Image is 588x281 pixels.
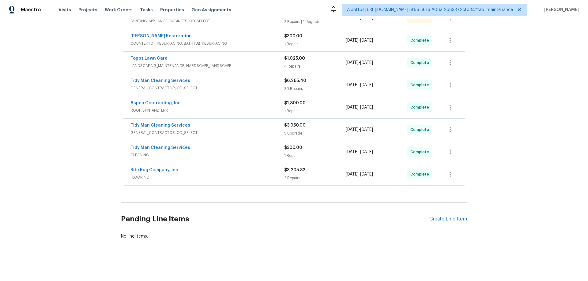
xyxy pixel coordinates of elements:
div: No line items. [121,233,467,239]
div: 4 Repairs [284,63,346,69]
span: [DATE] [360,128,373,132]
span: Work Orders [105,7,133,13]
span: CLEANING [130,152,284,158]
a: Tidy Man Cleaning Services [130,123,190,128]
a: Topps Lawn Care [130,56,168,61]
span: Complete [410,104,432,110]
span: [DATE] [360,105,373,109]
span: COUNTERTOP_RESURFACING, BATHTUB_RESURFACING [130,40,284,46]
span: FLOORING [130,174,284,180]
span: [DATE] [346,128,359,132]
span: $300.00 [284,146,302,150]
span: - [346,149,373,155]
span: Maestro [21,7,41,13]
span: Albhttps:[URL][DOMAIN_NAME] 5f66 5616 A08a 2b83372cfb34?tab=maintenance [347,7,513,13]
span: GENERAL_CONTRACTOR, OD_SELECT [130,85,284,91]
span: [DATE] [360,61,373,65]
span: LANDSCAPING_MAINTENANCE, HARDSCAPE_LANDSCAPE [130,63,284,69]
span: Tasks [140,8,153,12]
a: Tidy Man Cleaning Services [130,79,190,83]
span: PAINTING, APPLIANCE, CABINETS, OD_SELECT [130,18,284,24]
span: GENERAL_CONTRACTOR, OD_SELECT [130,130,284,136]
span: Complete [410,127,432,133]
span: [PERSON_NAME] [542,7,579,13]
span: [DATE] [360,83,373,87]
span: [DATE] [346,83,359,87]
div: Create Line Item [429,216,467,222]
span: - [346,171,373,177]
h2: Pending Line Items [121,205,429,233]
div: 1 Repair [284,108,346,114]
span: $3,205.32 [284,168,305,172]
a: Tidy Man Cleaning Services [130,146,190,150]
span: [DATE] [346,105,359,109]
span: $300.00 [284,34,302,38]
span: Complete [410,37,432,43]
div: 1 Repair [284,153,346,159]
span: - [346,104,373,110]
span: Properties [160,7,184,13]
a: Rite Rug Company, Inc. [130,168,179,172]
a: [PERSON_NAME] Restoration [130,34,192,38]
span: Geo Assignments [191,7,231,13]
span: $3,050.00 [284,123,306,128]
div: 5 Upgrade [284,130,346,136]
span: ROOF, BRN_AND_LRR [130,107,284,113]
span: [DATE] [346,172,359,176]
span: [DATE] [346,150,359,154]
span: - [346,127,373,133]
span: - [346,37,373,43]
div: 1 Repair [284,41,346,47]
span: Visits [58,7,71,13]
span: $1,800.00 [284,101,306,105]
span: [DATE] [346,38,359,43]
span: Complete [410,149,432,155]
span: [DATE] [346,61,359,65]
div: 2 Repairs [284,175,346,181]
a: Aspen Contracting, Inc. [130,101,182,105]
span: - [346,82,373,88]
span: [DATE] [360,150,373,154]
span: Complete [410,82,432,88]
span: [DATE] [360,38,373,43]
div: 2 Repairs | 1 Upgrade [284,19,346,25]
span: [DATE] [360,172,373,176]
span: $6,265.40 [284,79,306,83]
span: Complete [410,171,432,177]
div: 20 Repairs [284,86,346,92]
span: Complete [410,60,432,66]
span: - [346,60,373,66]
span: $1,025.00 [284,56,305,61]
span: Projects [78,7,97,13]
